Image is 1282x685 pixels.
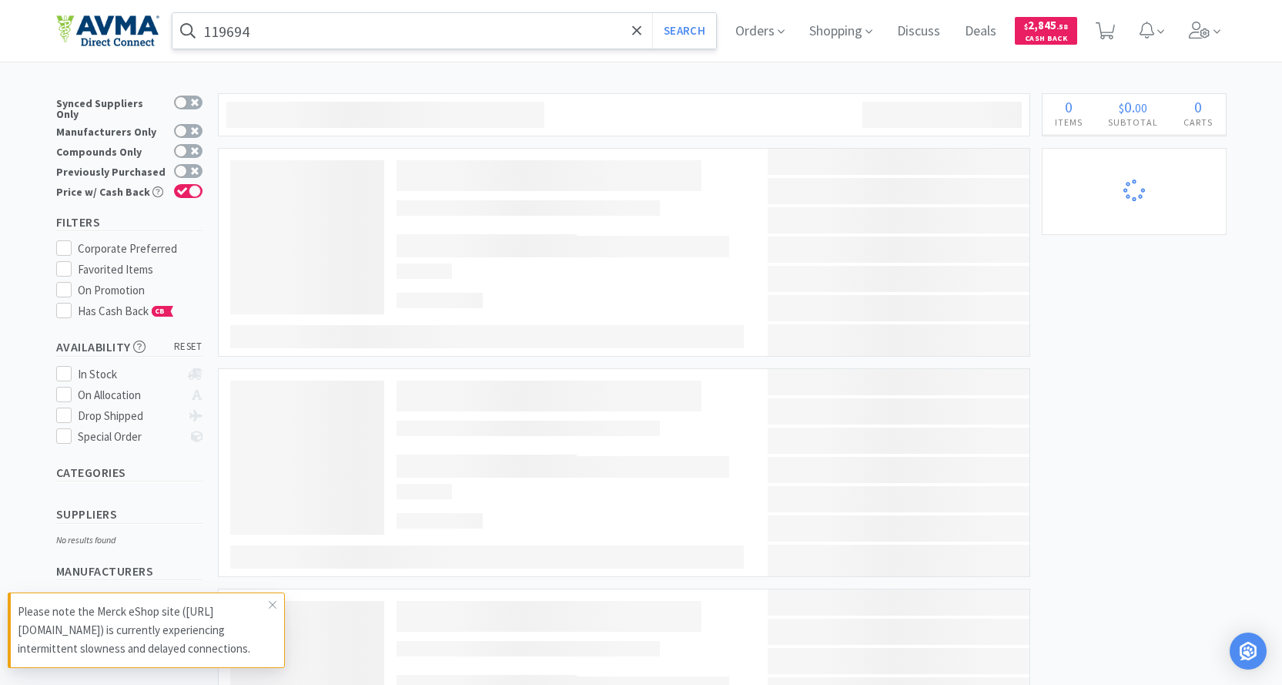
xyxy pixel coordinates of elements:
[1124,97,1132,116] span: 0
[78,240,203,258] div: Corporate Preferred
[78,407,180,425] div: Drop Shipped
[1135,100,1147,116] span: 00
[56,213,203,231] h5: Filters
[959,25,1003,39] a: Deals
[1096,99,1171,115] div: .
[56,15,159,47] img: e4e33dab9f054f5782a47901c742baa9_102.png
[1056,22,1068,32] span: . 58
[78,365,180,384] div: In Stock
[652,13,716,49] button: Search
[56,96,166,119] div: Synced Suppliers Only
[1096,115,1171,129] h4: Subtotal
[56,534,115,546] i: No results found
[78,304,174,318] span: Has Cash Back
[891,25,946,39] a: Discuss
[56,505,203,523] h5: Suppliers
[78,428,180,446] div: Special Order
[56,184,166,197] div: Price w/ Cash Back
[1015,10,1077,52] a: $2,845.58Cash Back
[56,590,115,602] i: No results found
[56,562,203,580] h5: Manufacturers
[1230,633,1267,670] div: Open Intercom Messenger
[78,281,203,300] div: On Promotion
[174,339,203,355] span: reset
[1194,97,1202,116] span: 0
[1024,22,1028,32] span: $
[1119,100,1124,116] span: $
[1065,97,1073,116] span: 0
[1024,35,1068,45] span: Cash Back
[18,603,269,658] p: Please note the Merck eShop site ([URL][DOMAIN_NAME]) is currently experiencing intermittent slow...
[172,13,717,49] input: Search by item, sku, manufacturer, ingredient, size...
[152,307,168,316] span: CB
[56,144,166,157] div: Compounds Only
[56,338,203,356] h5: Availability
[78,386,180,405] div: On Allocation
[1171,115,1226,129] h4: Carts
[56,464,203,482] h5: Categories
[1024,18,1068,32] span: 2,845
[56,164,166,177] div: Previously Purchased
[78,260,203,279] div: Favorited Items
[56,124,166,137] div: Manufacturers Only
[1043,115,1096,129] h4: Items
